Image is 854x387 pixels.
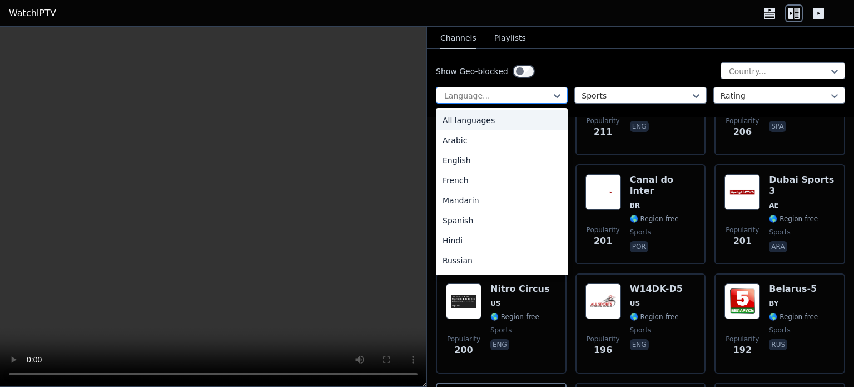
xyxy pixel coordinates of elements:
span: 200 [454,344,473,357]
h6: Nitro Circus [490,283,550,295]
img: Dubai Sports 3 [724,174,760,210]
div: Hindi [436,231,568,251]
button: Channels [440,28,476,49]
h6: Dubai Sports 3 [769,174,835,197]
span: sports [490,326,512,335]
span: 🌎 Region-free [490,312,539,321]
span: US [630,299,640,308]
span: 206 [733,125,752,139]
p: eng [490,339,509,350]
div: Arabic [436,130,568,150]
span: sports [769,326,790,335]
span: US [490,299,500,308]
span: 201 [594,234,612,248]
div: Spanish [436,210,568,231]
h6: Belarus-5 [769,283,818,295]
label: Show Geo-blocked [436,66,508,77]
button: Playlists [494,28,526,49]
p: eng [630,121,649,132]
span: 201 [733,234,752,248]
span: 🌎 Region-free [769,312,818,321]
span: 211 [594,125,612,139]
span: BR [630,201,640,210]
span: Popularity [447,335,480,344]
img: Belarus-5 [724,283,760,319]
span: BY [769,299,778,308]
div: Mandarin [436,190,568,210]
h6: Canal do Inter [630,174,696,197]
div: Portuguese [436,271,568,291]
span: Popularity [587,116,620,125]
span: sports [630,228,651,237]
span: Popularity [726,335,759,344]
p: spa [769,121,786,132]
p: rus [769,339,787,350]
a: WatchIPTV [9,7,56,20]
img: Nitro Circus [446,283,481,319]
p: por [630,241,648,252]
span: 196 [594,344,612,357]
span: sports [630,326,651,335]
span: AE [769,201,778,210]
span: 192 [733,344,752,357]
h6: W14DK-D5 [630,283,683,295]
span: Popularity [726,226,759,234]
div: English [436,150,568,170]
span: 🌎 Region-free [769,214,818,223]
img: Canal do Inter [585,174,621,210]
span: sports [769,228,790,237]
p: ara [769,241,787,252]
div: All languages [436,110,568,130]
span: Popularity [726,116,759,125]
img: W14DK-D5 [585,283,621,319]
span: Popularity [587,226,620,234]
span: 🌎 Region-free [630,312,679,321]
span: Popularity [587,335,620,344]
div: French [436,170,568,190]
div: Russian [436,251,568,271]
span: 🌎 Region-free [630,214,679,223]
p: eng [630,339,649,350]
